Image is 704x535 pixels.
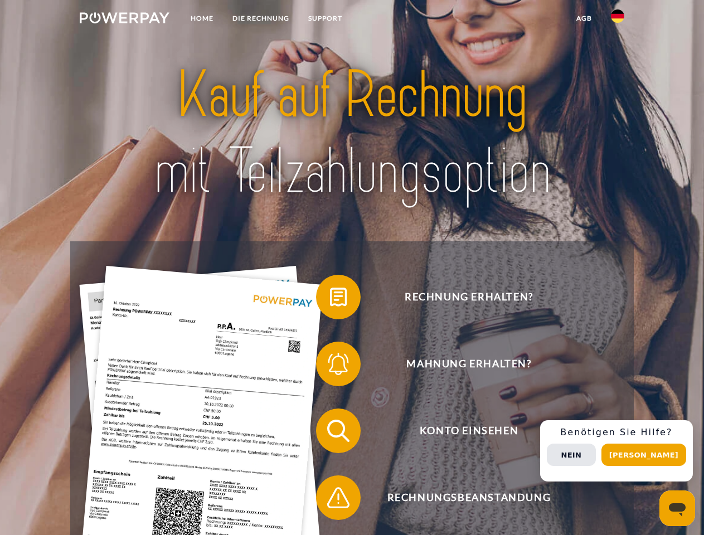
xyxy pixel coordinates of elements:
a: SUPPORT [299,8,352,28]
img: qb_bell.svg [324,350,352,378]
span: Rechnung erhalten? [332,275,605,319]
button: Nein [547,444,596,466]
img: qb_search.svg [324,417,352,445]
span: Konto einsehen [332,408,605,453]
img: qb_warning.svg [324,484,352,512]
a: agb [567,8,601,28]
a: DIE RECHNUNG [223,8,299,28]
span: Rechnungsbeanstandung [332,475,605,520]
div: Schnellhilfe [540,420,693,481]
button: Konto einsehen [316,408,606,453]
iframe: Schaltfläche zum Öffnen des Messaging-Fensters [659,490,695,526]
img: de [611,9,624,23]
button: Rechnung erhalten? [316,275,606,319]
button: Mahnung erhalten? [316,342,606,386]
img: qb_bill.svg [324,283,352,311]
button: Rechnungsbeanstandung [316,475,606,520]
a: Home [181,8,223,28]
img: title-powerpay_de.svg [106,53,598,213]
h3: Benötigen Sie Hilfe? [547,427,686,438]
img: logo-powerpay-white.svg [80,12,169,23]
span: Mahnung erhalten? [332,342,605,386]
button: [PERSON_NAME] [601,444,686,466]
